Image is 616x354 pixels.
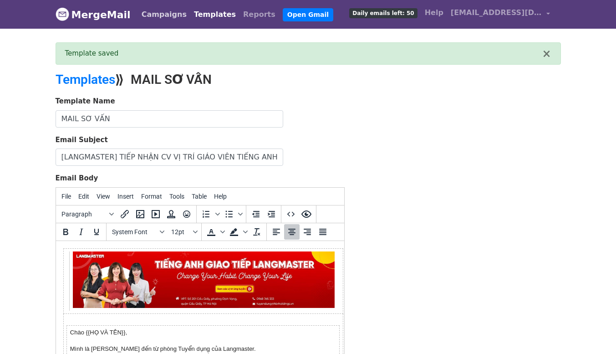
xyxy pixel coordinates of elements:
button: Underline [89,224,104,240]
button: Blocks [58,206,117,222]
span: File [61,193,71,200]
button: Fonts [108,224,168,240]
a: Templates [56,72,115,87]
button: Align right [300,224,315,240]
a: Daily emails left: 50 [346,4,421,22]
div: Background color [226,224,249,240]
h2: ⟫ MAIL SƠ VẤN [56,72,388,87]
button: Align center [284,224,300,240]
button: Source code [283,206,299,222]
span: Edit [78,193,89,200]
a: Campaigns [138,5,190,24]
button: Justify [315,224,331,240]
button: Increase indent [264,206,279,222]
div: Text color [204,224,226,240]
span: Insert [117,193,134,200]
span: View [97,193,110,200]
span: Format [141,193,162,200]
button: Bold [58,224,73,240]
label: Email Body [56,173,98,184]
a: Templates [190,5,239,24]
span: Paragraph [61,210,106,218]
iframe: Chat Widget [570,310,616,354]
a: Help [421,4,447,22]
button: Insert/edit image [132,206,148,222]
div: Bullet list [221,206,244,222]
strong: Giáo viên tiếng Anh Online [117,113,193,120]
span: 12pt [171,228,191,236]
button: Insert/edit media [148,206,163,222]
span: [EMAIL_ADDRESS][DOMAIN_NAME] [451,7,542,18]
span: Table [192,193,207,200]
img: MergeMail logo [56,7,69,21]
button: Decrease indent [248,206,264,222]
a: Reports [239,5,279,24]
button: Preview [299,206,314,222]
td: Chào {{HỌ VÀ TÊN}}, Mình là [PERSON_NAME] đến từ phòng Tuyển dụng của Langmaster. Cảm ơn bạn đã g... [11,84,284,240]
a: [EMAIL_ADDRESS][DOMAIN_NAME] [447,4,554,25]
button: Insert template [163,206,179,222]
button: × [542,48,551,59]
button: Italic [73,224,89,240]
button: Emoticons [179,206,194,222]
div: Numbered list [199,206,221,222]
a: Open Gmail [283,8,333,21]
button: Align left [269,224,284,240]
span: System Font [112,228,157,236]
button: Font sizes [168,224,199,240]
span: Help [214,193,227,200]
strong: đáp ứng được một số tiêu chí phù hợp [110,121,217,128]
div: Template saved [65,48,542,59]
button: Clear formatting [249,224,265,240]
span: Daily emails left: 50 [349,8,417,18]
label: Email Subject [56,135,108,145]
button: Insert/edit link [117,206,132,222]
a: MergeMail [56,5,131,24]
label: Template Name [56,96,115,107]
span: Tools [169,193,184,200]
